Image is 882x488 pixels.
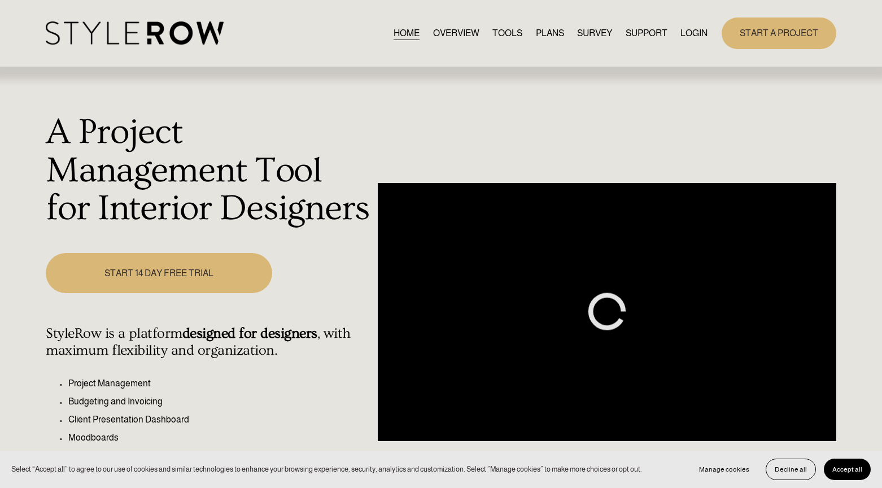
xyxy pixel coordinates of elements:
span: SUPPORT [626,27,667,40]
span: Accept all [832,465,862,473]
strong: designed for designers [182,325,317,342]
a: LOGIN [680,25,708,41]
button: Manage cookies [691,459,758,480]
p: Select “Accept all” to agree to our use of cookies and similar technologies to enhance your brows... [11,464,642,474]
h4: StyleRow is a platform , with maximum flexibility and organization. [46,325,372,359]
button: Accept all [824,459,871,480]
a: PLANS [536,25,564,41]
p: Moodboards [68,431,372,445]
span: Decline all [775,465,807,473]
h1: A Project Management Tool for Interior Designers [46,114,372,228]
p: Order Tracking [68,449,372,463]
a: HOME [394,25,420,41]
span: Manage cookies [699,465,749,473]
a: OVERVIEW [433,25,479,41]
a: folder dropdown [626,25,667,41]
p: Client Presentation Dashboard [68,413,372,426]
a: TOOLS [492,25,522,41]
button: Decline all [766,459,816,480]
a: SURVEY [577,25,612,41]
img: StyleRow [46,21,224,45]
a: START A PROJECT [722,18,836,49]
p: Budgeting and Invoicing [68,395,372,408]
a: START 14 DAY FREE TRIAL [46,253,272,293]
p: Project Management [68,377,372,390]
